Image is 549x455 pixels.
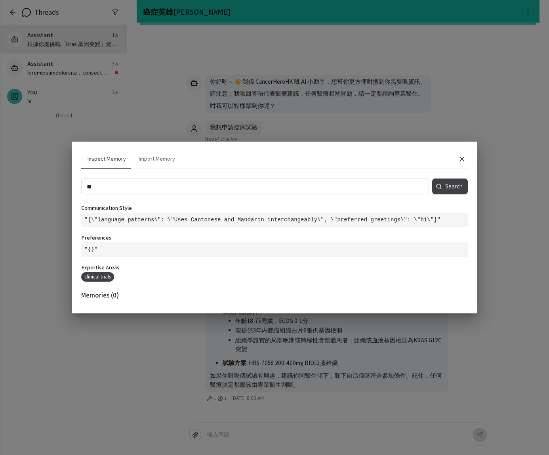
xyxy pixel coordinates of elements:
[81,291,468,299] h6: Memories ( 0 )
[81,204,468,213] h6: Communication Style
[81,213,468,227] pre: "{\"language_patterns\": \"Uses Cantonese and Mandarin interchangeably\", \"preferred_greetings\"...
[432,179,468,194] button: Search
[81,234,468,242] h6: Preferences
[81,273,114,281] span: clinical trials
[81,150,132,169] button: Inspect Memory
[81,242,468,257] pre: "{}"
[132,150,181,169] button: Import Memory
[81,263,468,272] h6: Expertise Areas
